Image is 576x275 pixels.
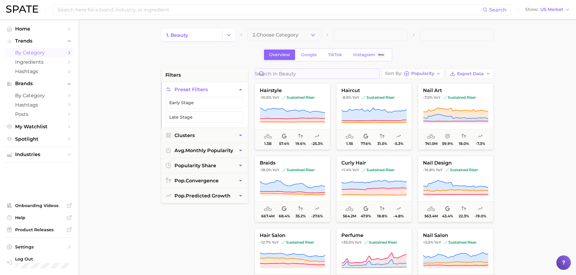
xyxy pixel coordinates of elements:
[174,148,185,153] abbr: average
[15,227,63,232] span: Product Releases
[425,142,437,146] span: 741.0m
[166,97,243,108] button: Early Stage
[457,71,484,76] span: Export Data
[364,240,397,245] span: sustained riser
[57,5,483,15] input: Search here for a brand, industry, or ingredient
[255,83,330,150] button: hairstyle-10.0% YoYsustained risersustained riser1.3b57.4%19.6%-25.3%
[459,142,469,146] span: 18.0%
[447,69,494,79] button: Export Data
[337,233,412,238] span: perfume
[174,148,233,153] span: monthly popularity
[396,205,401,213] span: popularity predicted growth: Uncertain
[314,205,319,213] span: popularity predicted growth: Uncertain
[411,72,434,75] span: Popularity
[5,67,74,76] a: Hashtags
[380,133,385,140] span: popularity convergence: Low Convergence
[255,160,330,166] span: braids
[15,50,63,56] span: by Category
[418,156,493,222] button: nail design-16.8% YoYsustained risersustained riser563.4m43.4%22.3%-19.0%
[459,214,469,218] span: 22.3%
[282,95,315,100] span: sustained riser
[5,37,74,46] button: Trends
[15,93,63,98] span: by Category
[444,241,447,244] img: sustained riser
[5,134,74,144] a: Spotlight
[15,81,63,86] span: Brands
[174,193,186,199] abbr: popularity index
[478,133,483,140] span: popularity predicted growth: Uncertain
[247,29,321,41] button: 2.Choose Category
[264,205,272,213] span: average monthly popularity: Very High Popularity
[281,241,285,244] img: sustained riser
[282,205,287,213] span: popularity share: Google
[5,57,74,67] a: Ingredients
[174,87,208,92] span: Preset Filters
[165,72,181,79] span: filters
[346,142,353,146] span: 1.1b
[362,168,395,172] span: sustained riser
[478,205,483,213] span: popularity predicted growth: Very Unlikely
[444,240,477,245] span: sustained riser
[296,50,322,60] a: Google
[418,88,493,93] span: nail art
[264,50,295,60] a: Overview
[174,163,216,168] span: popularity share
[5,79,74,88] button: Brands
[362,95,395,100] span: sustained riser
[394,142,403,146] span: -5.3%
[382,69,444,79] button: Sort ByPopularity
[362,168,365,172] img: sustained riser
[6,5,38,13] img: SPATE
[445,168,478,172] span: sustained riser
[418,83,493,150] button: nail art-7.0% YoYsustained risersustained riser741.0m59.9%18.0%-7.3%
[445,205,450,213] span: popularity share: Google
[474,214,486,218] span: -19.0%
[252,32,298,38] span: 2. Choose Category
[364,241,368,244] img: sustained riser
[264,142,272,146] span: 1.3b
[15,111,63,117] span: Posts
[434,95,441,100] span: YoY
[461,205,466,213] span: popularity convergence: Low Convergence
[314,133,319,140] span: popularity predicted growth: Uncertain
[346,205,353,213] span: average monthly popularity: Very High Popularity
[352,95,359,100] span: YoY
[328,52,342,57] span: TikTok
[443,96,447,99] img: sustained riser
[260,240,271,245] span: -12.7%
[166,32,188,38] span: 1. beauty
[442,214,453,218] span: 43.4%
[341,168,351,172] span: +1.4%
[161,29,222,41] a: 1. beauty
[353,52,375,57] span: Instagram
[393,214,404,218] span: -4.8%
[355,240,362,245] span: YoY
[443,95,476,100] span: sustained riser
[5,100,74,110] a: Hashtags
[5,254,74,270] a: Log out. Currently logged in with e-mail ashley.yukech@ros.com.
[255,233,330,238] span: hair salon
[377,214,387,218] span: 18.8%
[161,82,248,97] button: Preset Filters
[161,173,248,188] button: pop.convergence
[346,133,353,140] span: average monthly popularity: Very High Popularity
[5,201,74,210] a: Onboarding Videos
[298,133,303,140] span: popularity convergence: Very Low Convergence
[161,188,248,203] button: pop.predicted growth
[260,168,272,172] span: -18.0%
[352,168,359,172] span: YoY
[261,214,275,218] span: 667.4m
[445,133,450,140] span: popularity share: Instagram
[361,214,371,218] span: 47.9%
[5,150,74,159] button: Industries
[418,160,493,166] span: nail design
[15,136,63,142] span: Spotlight
[475,142,485,146] span: -7.3%
[174,178,219,184] span: convergence
[15,256,69,262] span: Log Out
[385,72,402,75] span: Sort By
[272,240,279,245] span: YoY
[282,168,285,172] img: sustained riser
[279,142,289,146] span: 57.4%
[282,133,287,140] span: popularity share: Google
